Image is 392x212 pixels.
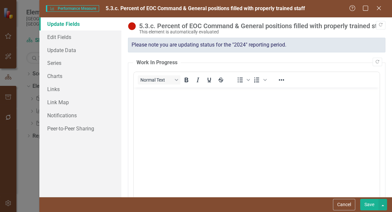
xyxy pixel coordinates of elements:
[234,75,251,85] div: Bullet list
[203,75,215,85] button: Underline
[251,75,267,85] div: Numbered list
[39,17,121,30] a: Update Fields
[128,38,386,52] div: Please note you are updating status for the "2024" reporting period.
[39,44,121,57] a: Update Data
[139,29,382,34] div: This element is automatically evaluated
[39,30,121,44] a: Edit Fields
[134,87,380,202] iframe: Rich Text Area
[333,199,355,210] button: Cancel
[39,56,121,69] a: Series
[39,69,121,83] a: Charts
[133,59,181,67] legend: Work In Progress
[106,5,305,11] span: 5.3.c. Percent of EOC Command & General positions filled with properly trained staff
[138,75,180,85] button: Block Normal Text
[39,122,121,135] a: Peer-to-Peer Sharing
[192,75,203,85] button: Italic
[39,96,121,109] a: Link Map
[139,22,382,29] div: 5.3.c. Percent of EOC Command & General positions filled with properly trained staff
[39,109,121,122] a: Notifications
[360,199,379,210] button: Save
[276,75,287,85] button: Reveal or hide additional toolbar items
[215,75,226,85] button: Strikethrough
[46,5,99,12] span: Performance Measure
[128,22,136,30] img: Below Plan
[180,75,192,85] button: Bold
[39,83,121,96] a: Links
[140,77,173,83] span: Normal Text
